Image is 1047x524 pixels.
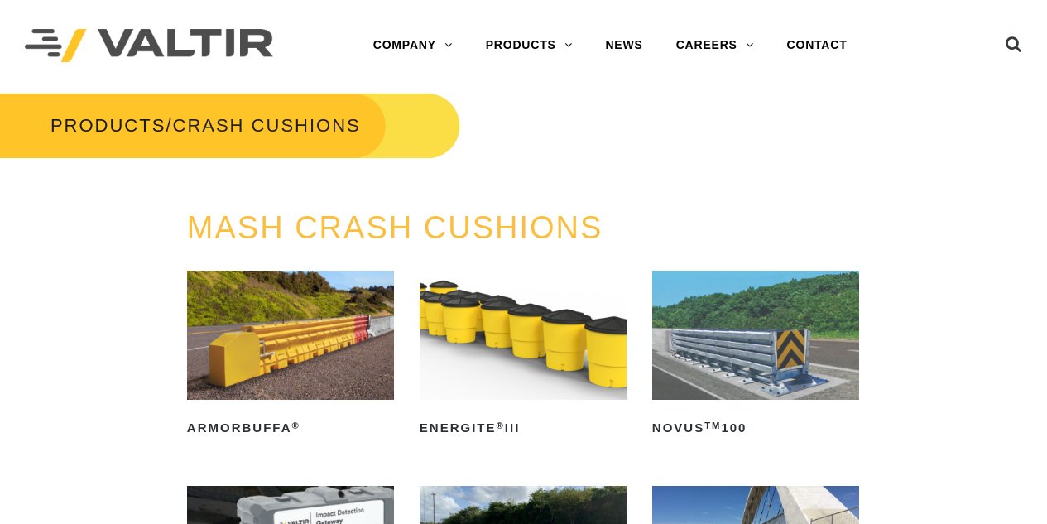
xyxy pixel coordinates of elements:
a: ENERGITE®III [420,271,627,441]
a: CAREERS [660,29,771,62]
span: CRASH CUSHIONS [173,115,361,136]
a: NOVUSTM100 [652,271,859,441]
a: PRODUCTS [469,29,589,62]
img: Valtir [25,29,273,63]
a: COMPANY [357,29,469,62]
a: PRODUCTS [50,115,166,136]
sup: ® [497,421,505,430]
a: MASH CRASH CUSHIONS [187,210,603,245]
sup: TM [704,421,721,430]
a: CONTACT [771,29,864,62]
h2: ArmorBuffa [187,415,394,441]
sup: ® [291,421,300,430]
h2: NOVUS 100 [652,415,859,441]
a: NEWS [588,29,659,62]
a: ArmorBuffa® [187,271,394,441]
h2: ENERGITE III [420,415,627,441]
